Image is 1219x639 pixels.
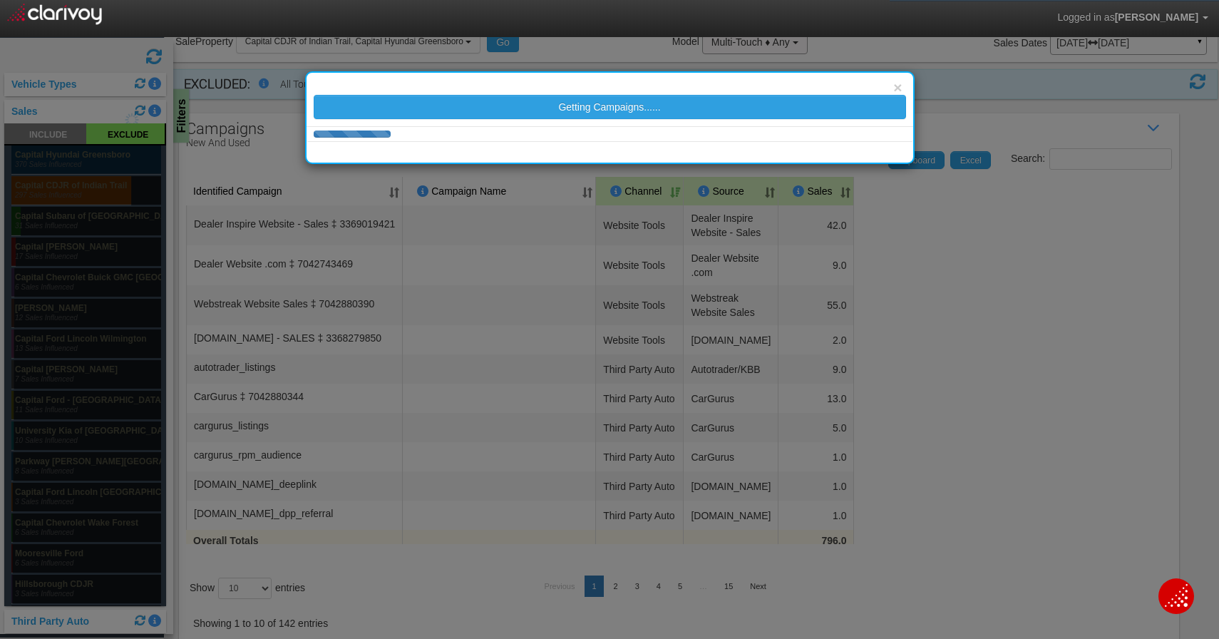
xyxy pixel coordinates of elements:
span: [PERSON_NAME] [1115,11,1198,23]
button: × [893,80,902,95]
span: Logged in as [1057,11,1114,23]
button: Getting Campaigns...... [314,95,906,119]
span: Getting Campaigns...... [558,101,660,113]
a: Logged in as[PERSON_NAME] [1046,1,1219,35]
